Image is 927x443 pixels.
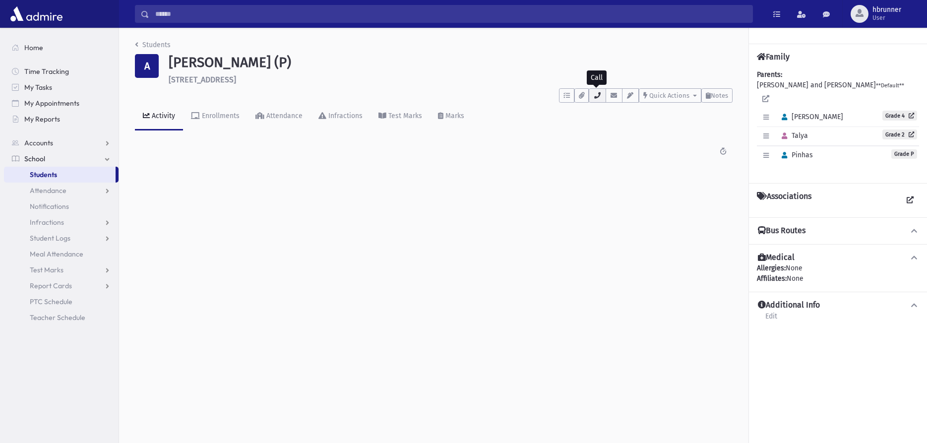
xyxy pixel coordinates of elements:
div: Attendance [264,112,303,120]
span: Notes [711,92,728,99]
a: School [4,151,119,167]
span: Report Cards [30,281,72,290]
span: Meal Attendance [30,250,83,258]
a: Student Logs [4,230,119,246]
img: AdmirePro [8,4,65,24]
h4: Additional Info [758,300,820,311]
a: Test Marks [4,262,119,278]
span: PTC Schedule [30,297,72,306]
h4: Medical [758,253,795,263]
a: View all Associations [901,191,919,209]
b: Parents: [757,70,782,79]
a: Infractions [310,103,371,130]
div: Infractions [326,112,363,120]
b: Affiliates: [757,274,787,283]
button: Medical [757,253,919,263]
span: Accounts [24,138,53,147]
button: Bus Routes [757,226,919,236]
span: Student Logs [30,234,70,243]
span: Home [24,43,43,52]
a: Accounts [4,135,119,151]
div: Marks [443,112,464,120]
a: Grade 4 [882,111,917,121]
span: [PERSON_NAME] [777,113,843,121]
a: PTC Schedule [4,294,119,310]
a: Edit [765,311,778,328]
div: Call [587,70,607,85]
h1: [PERSON_NAME] (P) [169,54,733,71]
a: Students [4,167,116,183]
div: None [757,273,919,284]
div: Enrollments [200,112,240,120]
a: My Reports [4,111,119,127]
a: Meal Attendance [4,246,119,262]
div: A [135,54,159,78]
span: School [24,154,45,163]
a: Infractions [4,214,119,230]
a: Teacher Schedule [4,310,119,325]
a: Grade 2 [882,129,917,139]
span: My Reports [24,115,60,124]
a: Enrollments [183,103,247,130]
h4: Associations [757,191,811,209]
div: None [757,263,919,284]
a: Test Marks [371,103,430,130]
h4: Family [757,52,790,62]
h4: Bus Routes [758,226,805,236]
a: Report Cards [4,278,119,294]
a: Marks [430,103,472,130]
span: Grade P [891,149,917,159]
button: Notes [701,88,733,103]
span: My Appointments [24,99,79,108]
span: Attendance [30,186,66,195]
div: Activity [150,112,175,120]
span: Quick Actions [649,92,689,99]
span: Test Marks [30,265,63,274]
div: Test Marks [386,112,422,120]
a: Notifications [4,198,119,214]
a: My Tasks [4,79,119,95]
span: User [872,14,901,22]
span: Infractions [30,218,64,227]
span: Teacher Schedule [30,313,85,322]
span: Notifications [30,202,69,211]
span: Time Tracking [24,67,69,76]
span: Talya [777,131,808,140]
h6: [STREET_ADDRESS] [169,75,733,84]
input: Search [149,5,752,23]
b: Allergies: [757,264,786,272]
a: Students [135,41,171,49]
a: Home [4,40,119,56]
span: My Tasks [24,83,52,92]
a: Activity [135,103,183,130]
button: Quick Actions [639,88,701,103]
span: Pinhas [777,151,813,159]
span: Students [30,170,57,179]
nav: breadcrumb [135,40,171,54]
a: Attendance [4,183,119,198]
button: Additional Info [757,300,919,311]
a: Time Tracking [4,63,119,79]
a: My Appointments [4,95,119,111]
a: Attendance [247,103,310,130]
span: hbrunner [872,6,901,14]
div: [PERSON_NAME] and [PERSON_NAME] [757,69,919,175]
